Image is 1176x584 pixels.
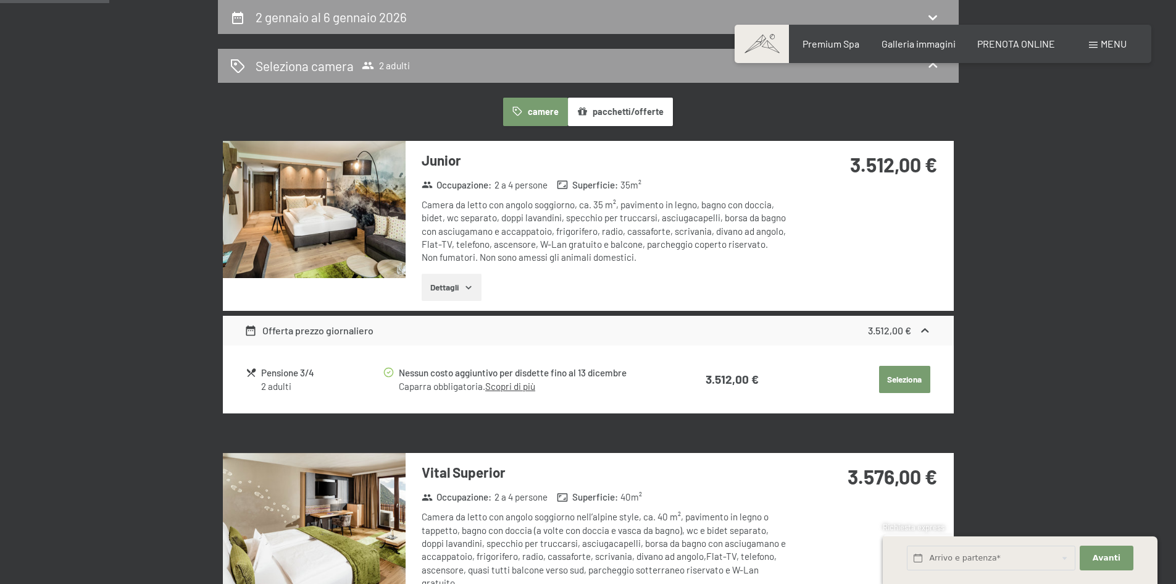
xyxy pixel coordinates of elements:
h3: Junior [422,151,789,170]
span: 35 m² [620,179,641,192]
h3: Vital Superior [422,463,789,482]
div: Nessun costo aggiuntivo per disdette fino al 13 dicembre [399,366,656,380]
div: Caparra obbligatoria. [399,380,656,393]
span: Menu [1101,38,1127,49]
a: Galleria immagini [882,38,956,49]
button: Seleziona [879,366,930,393]
a: Scopri di più [485,381,535,392]
a: PRENOTA ONLINE [977,38,1055,49]
button: camere [503,98,567,126]
a: Premium Spa [803,38,859,49]
h2: Seleziona camera [256,57,354,75]
strong: 3.576,00 € [848,465,937,488]
span: 40 m² [620,491,642,504]
strong: 3.512,00 € [706,372,759,386]
img: mss_renderimg.php [223,141,406,278]
div: 2 adulti [261,380,382,393]
div: Offerta prezzo giornaliero3.512,00 € [223,316,954,345]
strong: Superficie : [557,179,618,192]
span: 2 a 4 persone [494,179,548,192]
strong: 3.512,00 € [868,324,911,336]
button: pacchetti/offerte [568,98,673,126]
span: 2 a 4 persone [494,491,548,504]
div: Camera da letto con angolo soggiorno, ca. 35 m², pavimento in legno, bagno con doccia, bidet, wc ... [422,198,789,264]
strong: Occupazione : [422,179,492,192]
span: Avanti [1093,552,1120,564]
div: Offerta prezzo giornaliero [244,323,373,338]
button: Dettagli [422,274,482,301]
strong: 3.512,00 € [850,153,937,176]
span: Richiesta express [883,522,945,532]
span: 2 adulti [362,59,410,72]
button: Avanti [1080,546,1133,571]
strong: Superficie : [557,491,618,504]
h2: 2 gennaio al 6 gennaio 2026 [256,9,407,25]
strong: Occupazione : [422,491,492,504]
div: Pensione 3/4 [261,366,382,380]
